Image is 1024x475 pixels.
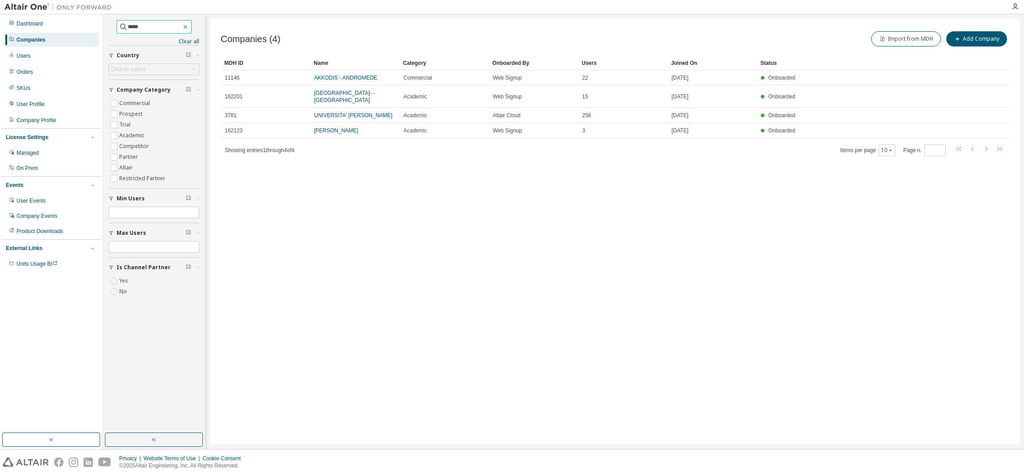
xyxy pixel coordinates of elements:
span: Min Users [117,195,145,202]
span: Clear filter [186,195,191,202]
button: Max Users [109,223,199,243]
img: altair_logo.svg [3,458,49,467]
img: youtube.svg [98,458,111,467]
div: Cookie Consent [202,455,246,462]
span: Web Signup [493,93,522,100]
span: Web Signup [493,74,522,81]
div: External Links [6,245,42,252]
div: Users [582,56,664,70]
a: UNIVERSITA' [PERSON_NAME] [314,112,392,119]
button: Min Users [109,189,199,208]
div: User Events [17,197,46,204]
span: Clear filter [186,229,191,237]
span: Max Users [117,229,146,237]
label: Restricted Partner [119,173,167,184]
div: Status [760,56,955,70]
span: Units Usage BI [17,261,58,267]
span: Company Category [117,86,171,93]
div: Companies [17,36,46,43]
div: SKUs [17,85,30,92]
span: Country [117,52,139,59]
span: Clear filter [186,52,191,59]
span: 256 [582,112,591,119]
p: © 2025 Altair Engineering, Inc. All Rights Reserved. [119,462,246,470]
span: Altair Cloud [493,112,520,119]
div: Events [6,182,23,189]
span: 3781 [225,112,237,119]
span: Academic [403,112,427,119]
label: Commercial [119,98,152,109]
span: Academic [403,127,427,134]
span: 3 [582,127,585,134]
span: Items per page [840,144,895,156]
label: Prospect [119,109,144,119]
label: Yes [119,276,130,286]
div: On Prem [17,165,38,172]
span: Commercial [403,74,432,81]
div: Click to select [109,64,199,75]
span: Onboarded [768,112,795,119]
div: User Profile [17,101,45,108]
span: [DATE] [671,74,688,81]
span: Clear filter [186,86,191,93]
label: Partner [119,152,140,162]
img: Altair One [4,3,116,12]
div: Category [403,56,485,70]
label: Trial [119,119,132,130]
div: Dashboard [17,20,43,27]
span: 22 [582,74,588,81]
span: 162201 [225,93,243,100]
span: Onboarded [768,75,795,81]
div: Click to select [111,66,146,73]
label: Altair [119,162,134,173]
span: [DATE] [671,127,688,134]
a: AKKODIS - ANDROMEDE [314,75,377,81]
img: linkedin.svg [84,458,93,467]
div: Joined On [671,56,753,70]
a: Clear all [109,38,199,45]
button: Country [109,46,199,65]
span: Companies (4) [221,34,281,44]
div: MDH ID [224,56,306,70]
span: 15 [582,93,588,100]
div: Privacy [119,455,143,462]
span: Academic [403,93,427,100]
span: Page n. [903,144,946,156]
div: Product Downloads [17,228,63,235]
div: Onboarded By [492,56,575,70]
span: [DATE] [671,93,688,100]
div: License Settings [6,134,48,141]
img: instagram.svg [69,458,78,467]
div: Managed [17,149,39,157]
a: [GEOGRAPHIC_DATA]- - [GEOGRAPHIC_DATA] [314,90,375,103]
span: Showing entries 1 through 4 of 4 [225,147,294,153]
span: Onboarded [768,127,795,134]
button: Company Category [109,80,199,100]
img: facebook.svg [54,458,63,467]
label: Academic [119,130,146,141]
label: No [119,286,129,297]
div: Name [314,56,396,70]
div: Company Profile [17,117,56,124]
label: Competitor [119,141,151,152]
span: Web Signup [493,127,522,134]
span: Is Channel Partner [117,264,171,271]
div: Users [17,52,30,59]
span: Onboarded [768,93,795,100]
div: Company Events [17,212,57,220]
a: [PERSON_NAME] [314,127,358,134]
span: [DATE] [671,112,688,119]
div: Website Terms of Use [143,455,202,462]
button: 10 [881,147,893,154]
span: 11146 [225,74,239,81]
div: Orders [17,68,33,76]
button: Is Channel Partner [109,258,199,277]
button: Import from MDH [871,31,941,47]
span: 162123 [225,127,243,134]
button: Add Company [946,31,1007,47]
span: Clear filter [186,264,191,271]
